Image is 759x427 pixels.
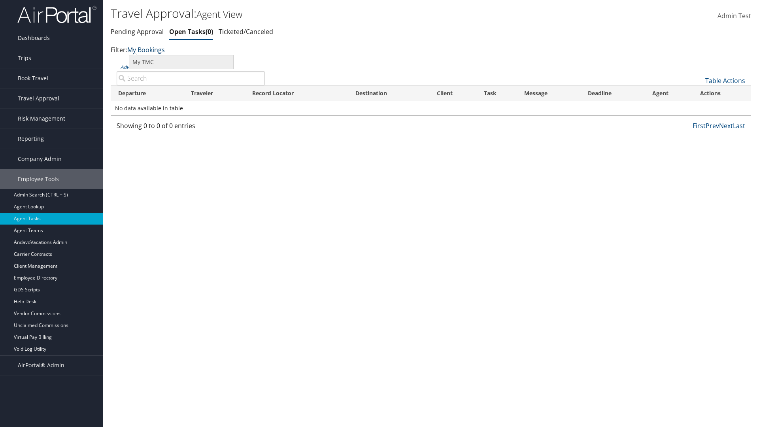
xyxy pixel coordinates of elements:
[18,149,62,169] span: Company Admin
[17,5,96,24] img: airportal-logo.png
[18,89,59,108] span: Travel Approval
[127,45,165,54] a: My Bookings
[693,121,706,130] a: First
[733,121,745,130] a: Last
[706,121,719,130] a: Prev
[206,27,213,36] span: 0
[18,48,31,68] span: Trips
[18,355,64,375] span: AirPortal® Admin
[18,169,59,189] span: Employee Tools
[477,86,517,101] th: Task: activate to sort column ascending
[117,71,265,85] input: Advanced Search
[719,121,733,130] a: Next
[430,86,477,101] th: Client: activate to sort column ascending
[348,86,430,101] th: Destination: activate to sort column ascending
[245,86,348,101] th: Record Locator: activate to sort column ascending
[121,64,159,70] a: Advanced Search
[111,27,164,36] a: Pending Approval
[111,86,184,101] th: Departure: activate to sort column descending
[693,86,751,101] th: Actions
[111,101,751,115] td: No data available in table
[517,86,581,101] th: Message: activate to sort column ascending
[169,27,213,36] a: Open Tasks0
[645,86,693,101] th: Agent: activate to sort column ascending
[219,27,273,36] a: Ticketed/Canceled
[18,109,65,128] span: Risk Management
[184,86,245,101] th: Traveler: activate to sort column ascending
[717,11,751,20] span: Admin Test
[18,68,48,88] span: Book Travel
[111,5,538,22] h1: Travel Approval:
[717,4,751,28] a: Admin Test
[705,76,745,85] a: Table Actions
[117,121,265,134] div: Showing 0 to 0 of 0 entries
[18,129,44,149] span: Reporting
[18,28,50,48] span: Dashboards
[111,45,538,55] p: Filter:
[196,8,242,21] small: Agent View
[581,86,645,101] th: Deadline: activate to sort column ascending
[129,55,233,69] a: My TMC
